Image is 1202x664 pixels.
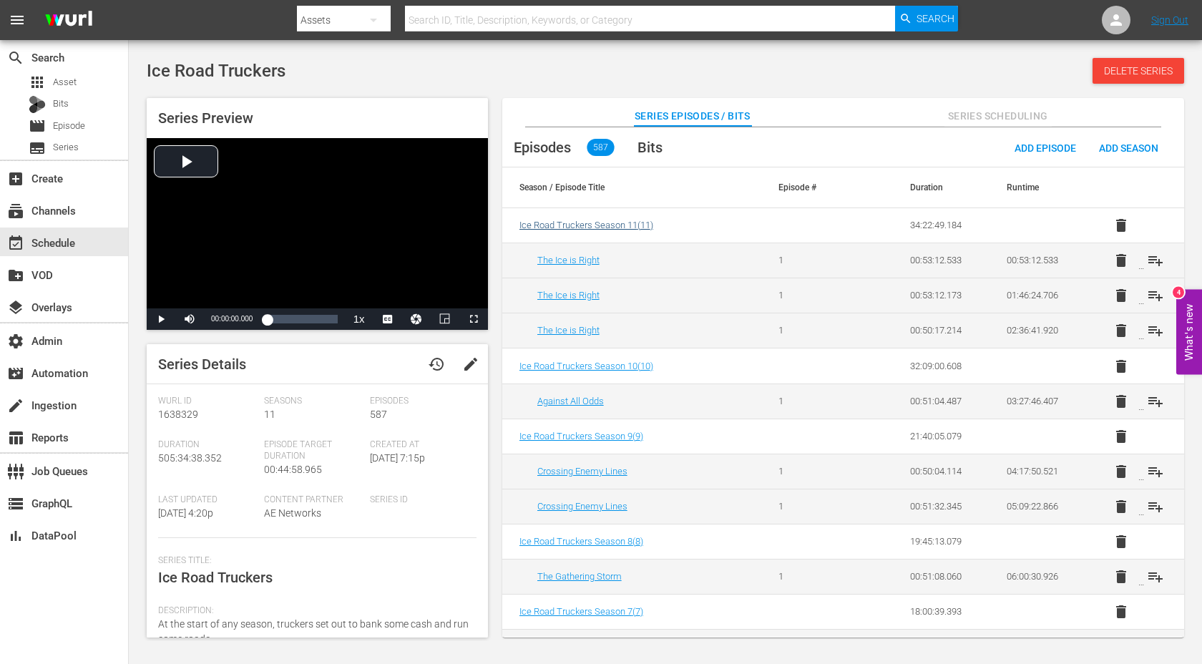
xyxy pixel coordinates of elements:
[454,347,488,381] button: edit
[147,61,285,81] span: Ice Road Truckers
[1147,498,1164,515] span: playlist_add
[519,361,653,371] a: Ice Road Truckers Season 10(10)
[537,290,600,301] a: The Ice is Right
[1147,287,1164,304] span: playlist_add
[53,97,69,111] span: Bits
[893,524,990,559] td: 19:45:13.079
[1104,454,1138,489] button: delete
[1104,595,1138,629] button: delete
[1104,489,1138,524] button: delete
[895,6,958,31] button: Search
[1003,142,1088,154] span: Add Episode
[637,139,663,156] span: Bits
[267,315,337,323] div: Progress Bar
[761,243,859,278] td: 1
[761,313,859,348] td: 1
[211,315,253,323] span: 00:00:00.000
[158,409,198,420] span: 1638329
[7,235,24,252] span: Schedule
[370,452,425,464] span: [DATE] 7:15p
[990,313,1087,348] td: 02:36:41.920
[893,384,990,419] td: 00:51:04.487
[1113,287,1130,304] span: delete
[1113,463,1130,480] span: delete
[1104,384,1138,419] button: delete
[761,167,859,207] th: Episode #
[893,454,990,489] td: 00:50:04.114
[1176,290,1202,375] button: Open Feedback Widget
[264,409,275,420] span: 11
[158,605,469,617] span: Description:
[158,569,273,586] span: Ice Road Truckers
[158,109,253,127] span: Series Preview
[519,431,643,441] a: Ice Road Truckers Season 9(9)
[29,74,46,91] span: Asset
[1104,243,1138,278] button: delete
[7,527,24,545] span: DataPool
[1093,65,1184,77] span: Delete Series
[1104,208,1138,243] button: delete
[519,220,653,230] span: Ice Road Truckers Season 11 ( 11 )
[761,454,859,489] td: 1
[1173,287,1184,298] div: 4
[147,138,488,330] div: Video Player
[1113,217,1130,234] span: delete
[53,140,79,155] span: Series
[893,349,990,384] td: 32:09:00.608
[1113,252,1130,269] span: delete
[29,117,46,135] span: Episode
[53,119,85,133] span: Episode
[1113,358,1130,375] span: delete
[519,606,643,617] span: Ice Road Truckers Season 7 ( 7 )
[419,347,454,381] button: history
[1104,313,1138,348] button: delete
[29,96,46,113] div: Bits
[370,494,469,506] span: Series ID
[1113,603,1130,620] span: delete
[893,278,990,313] td: 00:53:12.173
[944,107,1052,125] span: Series Scheduling
[402,308,431,330] button: Jump To Time
[1138,454,1173,489] button: playlist_add
[175,308,204,330] button: Mute
[514,139,571,156] span: Episodes
[7,429,24,446] span: Reports
[53,75,77,89] span: Asset
[158,494,257,506] span: Last Updated
[893,167,990,207] th: Duration
[7,365,24,382] span: Automation
[1147,568,1164,585] span: playlist_add
[893,208,990,243] td: 34:22:49.184
[7,495,24,512] span: GraphQL
[1104,349,1138,384] button: delete
[1104,560,1138,594] button: delete
[1093,58,1184,84] button: Delete Series
[537,466,627,477] a: Crossing Enemy Lines
[1113,533,1130,550] span: delete
[264,439,363,462] span: Episode Target Duration
[158,452,222,464] span: 505:34:38.352
[519,361,653,371] span: Ice Road Truckers Season 10 ( 10 )
[1113,393,1130,410] span: delete
[893,629,990,664] td: 00:51:44.298
[1147,252,1164,269] span: playlist_add
[990,243,1087,278] td: 00:53:12.533
[990,384,1087,419] td: 03:27:46.407
[917,6,954,31] span: Search
[761,384,859,419] td: 1
[537,396,604,406] a: Against All Odds
[761,489,859,524] td: 1
[1113,568,1130,585] span: delete
[370,409,387,420] span: 587
[1113,322,1130,339] span: delete
[990,167,1087,207] th: Runtime
[1088,142,1170,154] span: Add Season
[345,308,373,330] button: Playback Rate
[893,419,990,454] td: 21:40:05.079
[1151,14,1188,26] a: Sign Out
[34,4,103,37] img: ans4CAIJ8jUAAAAAAAAAAAAAAAAAAAAAAAAgQb4GAAAAAAAAAAAAAAAAAAAAAAAAJMjXAAAAAAAAAAAAAAAAAAAAAAAAgAT5G...
[990,278,1087,313] td: 01:46:24.706
[462,356,479,373] span: edit
[761,278,859,313] td: 1
[1104,419,1138,454] button: delete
